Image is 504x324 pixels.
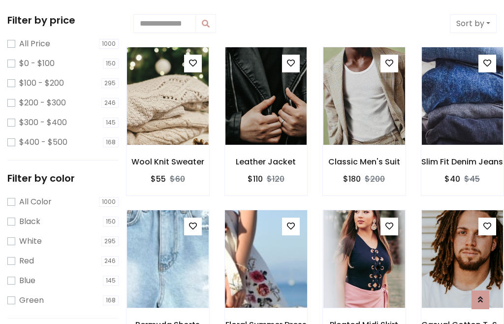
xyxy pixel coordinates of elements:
h6: Wool Knit Sweater [126,157,209,166]
label: Black [19,216,40,227]
span: 1000 [99,197,119,207]
span: 295 [101,236,119,246]
h6: $180 [343,174,361,184]
label: $300 - $400 [19,117,67,129]
del: $120 [267,173,284,185]
span: 150 [103,59,119,68]
label: Green [19,294,44,306]
h6: $40 [444,174,460,184]
del: $60 [170,173,185,185]
label: White [19,235,42,247]
span: 145 [103,276,119,286]
del: $200 [365,173,385,185]
label: $200 - $300 [19,97,66,109]
h6: Leather Jacket [225,157,308,166]
h5: Filter by price [7,14,119,26]
span: 246 [101,98,119,108]
h6: $55 [151,174,166,184]
del: $45 [464,173,480,185]
h6: Classic Men's Suit [323,157,406,166]
label: Blue [19,275,35,287]
span: 168 [103,137,119,147]
span: 246 [101,256,119,266]
h6: Slim Fit Denim Jeans [421,157,504,166]
button: Sort by [450,14,497,33]
label: $0 - $100 [19,58,55,69]
label: $400 - $500 [19,136,67,148]
label: All Price [19,38,50,50]
span: 150 [103,217,119,227]
label: All Color [19,196,52,208]
label: Red [19,255,34,267]
span: 145 [103,118,119,128]
h6: $110 [248,174,263,184]
label: $100 - $200 [19,77,64,89]
span: 295 [101,78,119,88]
span: 1000 [99,39,119,49]
h5: Filter by color [7,172,119,184]
span: 168 [103,295,119,305]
